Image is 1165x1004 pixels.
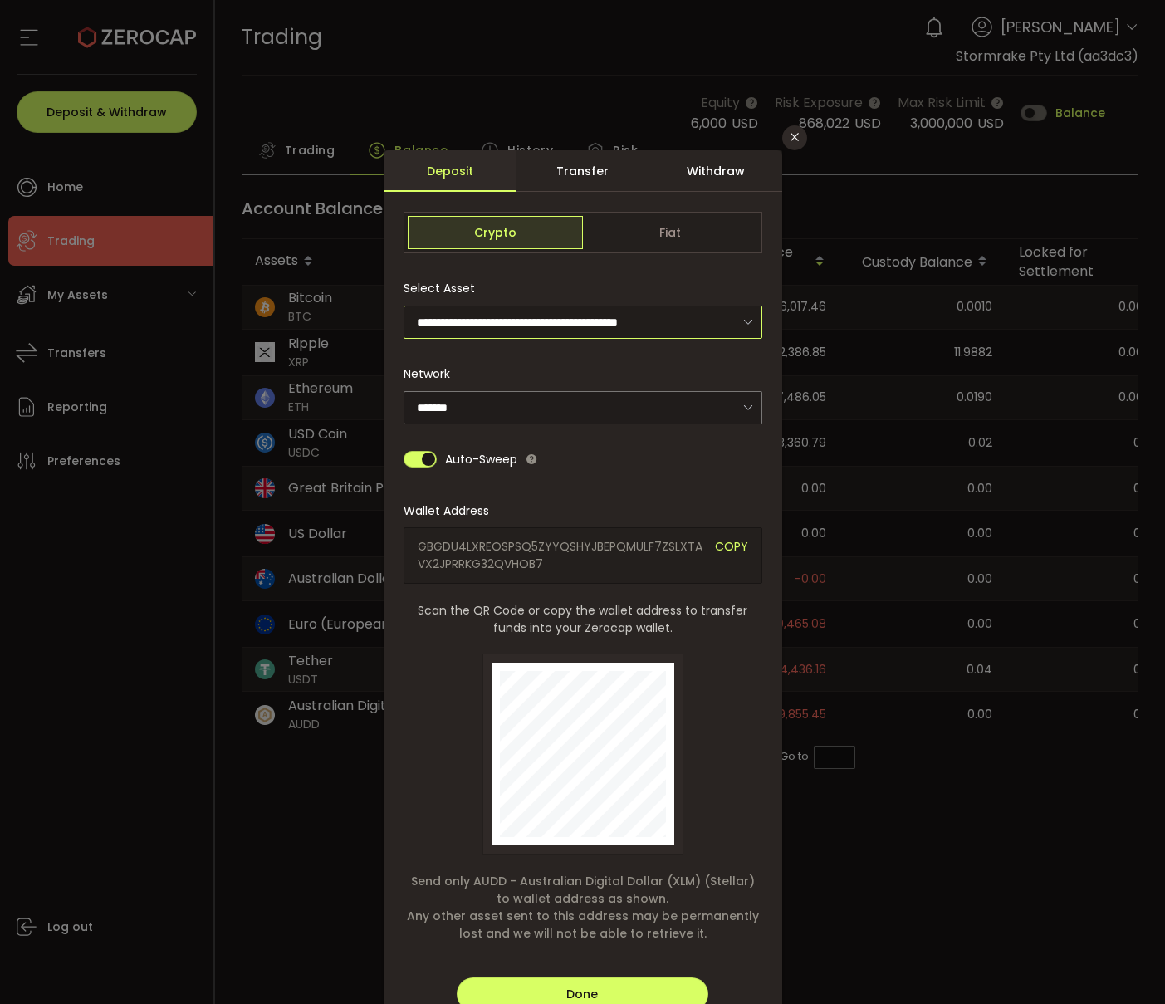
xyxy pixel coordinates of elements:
[418,538,702,573] span: GBGDU4LXREOSPSQ5ZYYQSHYJBEPQMULF7ZSLXTAVX2JPRRKG32QVHOB7
[404,280,485,296] label: Select Asset
[408,216,583,249] span: Crypto
[649,150,782,192] div: Withdraw
[404,502,499,519] label: Wallet Address
[384,150,516,192] div: Deposit
[445,443,517,476] span: Auto-Sweep
[404,365,460,382] label: Network
[516,150,649,192] div: Transfer
[1082,924,1165,1004] iframe: Chat Widget
[583,216,758,249] span: Fiat
[566,986,598,1002] span: Done
[404,873,762,908] span: Send only AUDD - Australian Digital Dollar (XLM) (Stellar) to wallet address as shown.
[782,125,807,150] button: Close
[404,908,762,943] span: Any other asset sent to this address may be permanently lost and we will not be able to retrieve it.
[404,602,762,637] span: Scan the QR Code or copy the wallet address to transfer funds into your Zerocap wallet.
[715,538,748,573] span: COPY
